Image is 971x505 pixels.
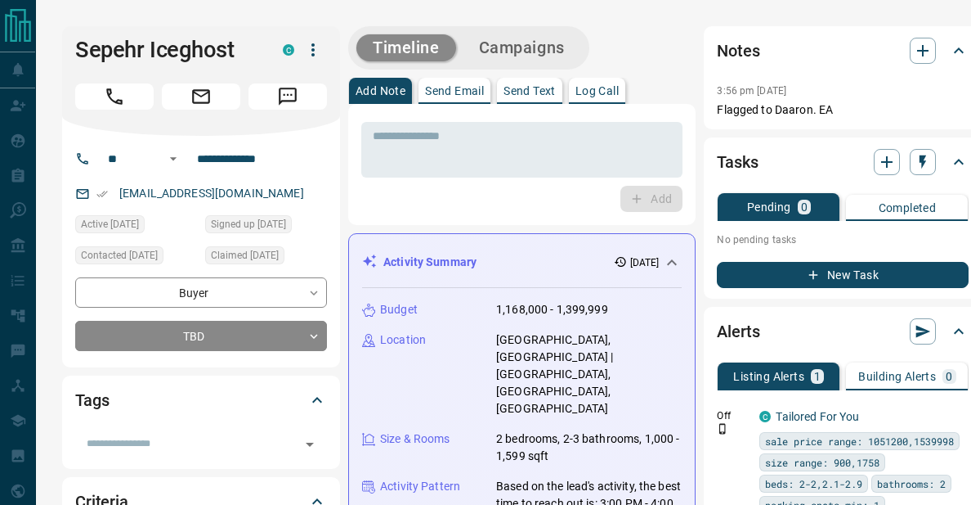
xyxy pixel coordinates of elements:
[747,201,791,213] p: Pending
[717,318,759,345] h2: Alerts
[814,371,821,382] p: 1
[575,85,619,97] p: Log Call
[75,215,197,238] div: Wed Aug 13 2025
[717,85,786,97] p: 3:56 pm [DATE]
[496,301,608,318] p: 1,168,000 - 1,399,999
[630,255,660,270] p: [DATE]
[162,83,240,110] span: Email
[211,247,279,264] span: Claimed [DATE]
[211,216,286,232] span: Signed up [DATE]
[759,411,771,422] div: condos.ca
[205,215,327,238] div: Wed Aug 13 2025
[380,478,460,495] p: Activity Pattern
[717,408,750,423] p: Off
[733,371,804,382] p: Listing Alerts
[380,431,450,448] p: Size & Rooms
[717,31,969,70] div: Notes
[717,38,759,64] h2: Notes
[163,149,183,169] button: Open
[858,371,936,382] p: Building Alerts
[81,216,139,232] span: Active [DATE]
[75,246,197,269] div: Wed Aug 13 2025
[463,34,581,61] button: Campaigns
[879,202,937,214] p: Completed
[717,142,969,182] div: Tasks
[75,37,258,63] h1: Sepehr Iceghost
[877,476,946,492] span: bathrooms: 2
[248,83,327,110] span: Message
[356,85,405,97] p: Add Note
[362,247,682,277] div: Activity Summary[DATE]
[946,371,952,382] p: 0
[81,247,158,264] span: Contacted [DATE]
[717,101,969,119] p: Flagged to Daaron. EA
[717,262,969,288] button: New Task
[75,83,154,110] span: Call
[717,423,728,435] svg: Push Notification Only
[75,321,327,351] div: TBD
[801,201,808,213] p: 0
[496,431,682,465] p: 2 bedrooms, 2-3 bathrooms, 1,000 - 1,599 sqft
[765,476,862,492] span: beds: 2-2,2.1-2.9
[496,331,682,417] p: [GEOGRAPHIC_DATA], [GEOGRAPHIC_DATA] | [GEOGRAPHIC_DATA], [GEOGRAPHIC_DATA], [GEOGRAPHIC_DATA]
[119,187,304,200] a: [EMAIL_ADDRESS][DOMAIN_NAME]
[717,228,969,252] p: No pending tasks
[205,246,327,269] div: Wed Aug 13 2025
[380,331,426,349] p: Location
[96,188,108,200] svg: Email Verified
[380,301,418,318] p: Budget
[298,433,321,456] button: Open
[776,410,859,423] a: Tailored For You
[75,387,109,413] h2: Tags
[717,312,969,351] div: Alerts
[283,44,294,56] div: condos.ca
[765,433,954,449] span: sale price range: 1051200,1539998
[717,149,758,175] h2: Tasks
[765,454,879,471] span: size range: 900,1758
[356,34,456,61] button: Timeline
[383,254,477,271] p: Activity Summary
[75,277,327,308] div: Buyer
[425,85,484,97] p: Send Email
[503,85,556,97] p: Send Text
[75,381,327,420] div: Tags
